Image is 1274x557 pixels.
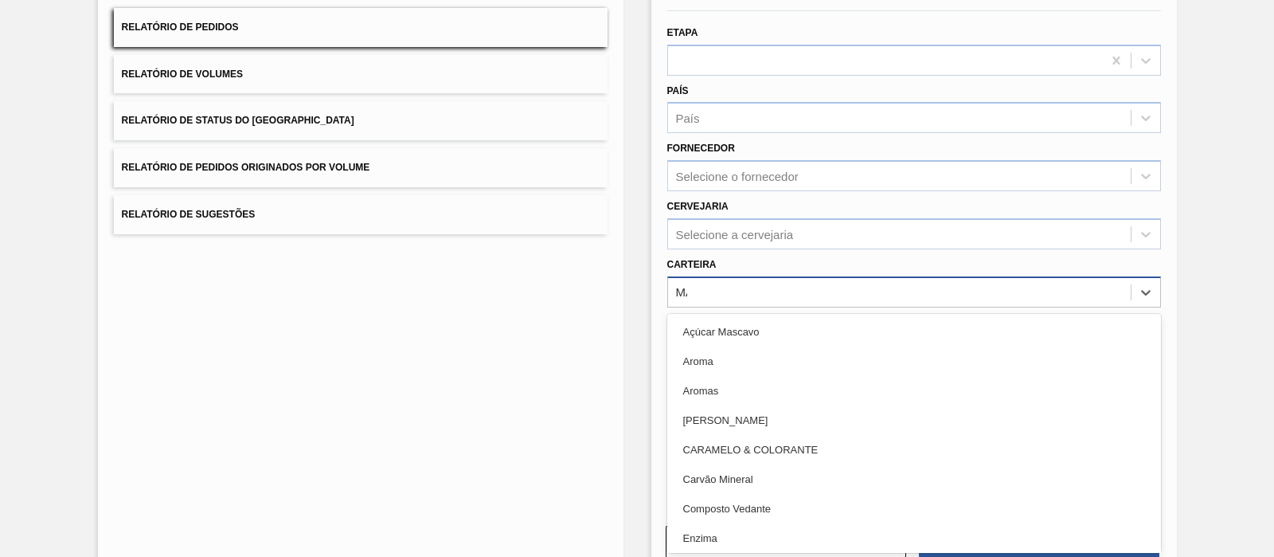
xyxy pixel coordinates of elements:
button: Relatório de Volumes [114,55,608,94]
button: Relatório de Sugestões [114,195,608,234]
div: Selecione o fornecedor [676,170,799,183]
span: Relatório de Volumes [122,69,243,80]
label: Etapa [667,27,698,38]
button: Relatório de Pedidos Originados por Volume [114,148,608,187]
label: Fornecedor [667,143,735,154]
span: Relatório de Sugestões [122,209,256,220]
button: Relatório de Pedidos [114,8,608,47]
label: País [667,85,689,96]
div: País [676,112,700,125]
span: Relatório de Status do [GEOGRAPHIC_DATA] [122,115,354,126]
div: CARAMELO & COLORANTE [667,435,1161,465]
button: Relatório de Status do [GEOGRAPHIC_DATA] [114,101,608,140]
label: Carteira [667,259,717,270]
div: Enzima [667,524,1161,553]
div: Selecione a cervejaria [676,227,794,241]
label: Cervejaria [667,201,729,212]
div: Aroma [667,347,1161,376]
div: [PERSON_NAME] [667,406,1161,435]
div: Composto Vedante [667,494,1161,524]
span: Relatório de Pedidos [122,22,239,33]
div: Açúcar Mascavo [667,317,1161,347]
div: Aromas [667,376,1161,406]
div: Carvão Mineral [667,465,1161,494]
span: Relatório de Pedidos Originados por Volume [122,162,370,173]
